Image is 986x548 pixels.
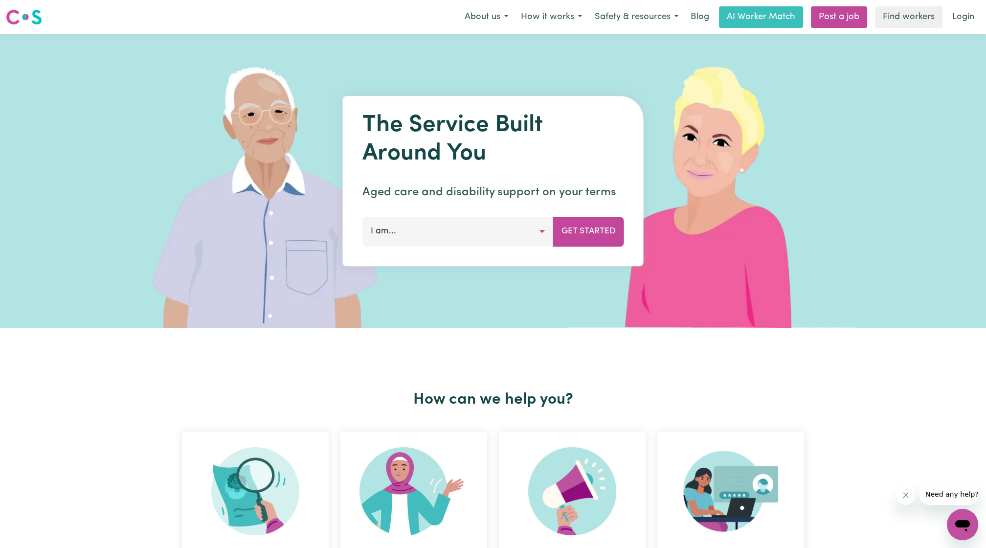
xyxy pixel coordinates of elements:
[515,7,588,27] button: How it works
[947,509,978,540] iframe: Button to launch messaging window
[685,6,715,28] a: Blog
[719,6,803,28] a: AI Worker Match
[946,6,980,28] a: Login
[211,447,299,535] img: Search
[683,447,778,535] img: Provider
[811,6,867,28] a: Post a job
[919,483,978,505] iframe: Message from company
[896,485,916,505] iframe: Close message
[359,447,468,535] img: Become Worker
[6,7,59,15] span: Need any help?
[362,217,554,246] button: I am...
[528,447,616,535] img: Refer
[362,112,624,168] h1: The Service Built Around You
[875,6,942,28] a: Find workers
[588,7,685,27] button: Safety & resources
[362,183,624,201] p: Aged care and disability support on your terms
[458,7,515,27] button: About us
[6,8,42,26] img: Careseekers logo
[6,6,42,28] a: Careseekers logo
[553,217,624,246] button: Get Started
[176,390,810,409] h2: How can we help you?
